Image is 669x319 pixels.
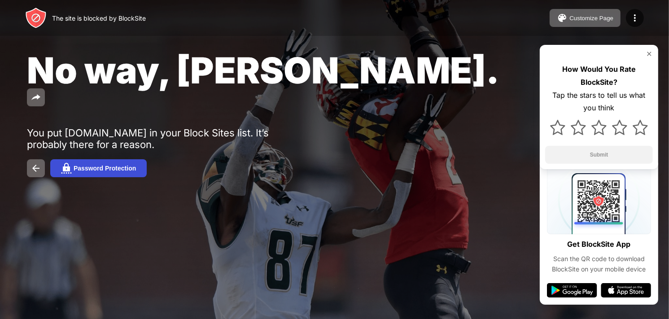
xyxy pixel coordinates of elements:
div: Tap the stars to tell us what you think [545,89,653,115]
div: Get BlockSite App [568,238,631,251]
div: How Would You Rate BlockSite? [545,63,653,89]
button: Submit [545,146,653,164]
div: Scan the QR code to download BlockSite on your mobile device [547,254,651,274]
img: rate-us-close.svg [646,50,653,57]
img: google-play.svg [547,283,597,297]
img: share.svg [31,92,41,103]
div: Password Protection [74,165,136,172]
img: star.svg [591,120,607,135]
img: pallet.svg [557,13,568,23]
img: star.svg [633,120,648,135]
span: No way, [PERSON_NAME]. [27,48,499,92]
img: app-store.svg [601,283,651,297]
div: You put [DOMAIN_NAME] in your Block Sites list. It’s probably there for a reason. [27,127,304,150]
div: The site is blocked by BlockSite [52,14,146,22]
iframe: Banner [27,206,239,308]
img: menu-icon.svg [630,13,640,23]
img: star.svg [571,120,586,135]
img: star.svg [612,120,627,135]
img: header-logo.svg [25,7,47,29]
img: password.svg [61,163,72,174]
button: Customize Page [550,9,621,27]
button: Password Protection [50,159,147,177]
img: star.svg [550,120,565,135]
img: back.svg [31,163,41,174]
div: Customize Page [569,15,613,22]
